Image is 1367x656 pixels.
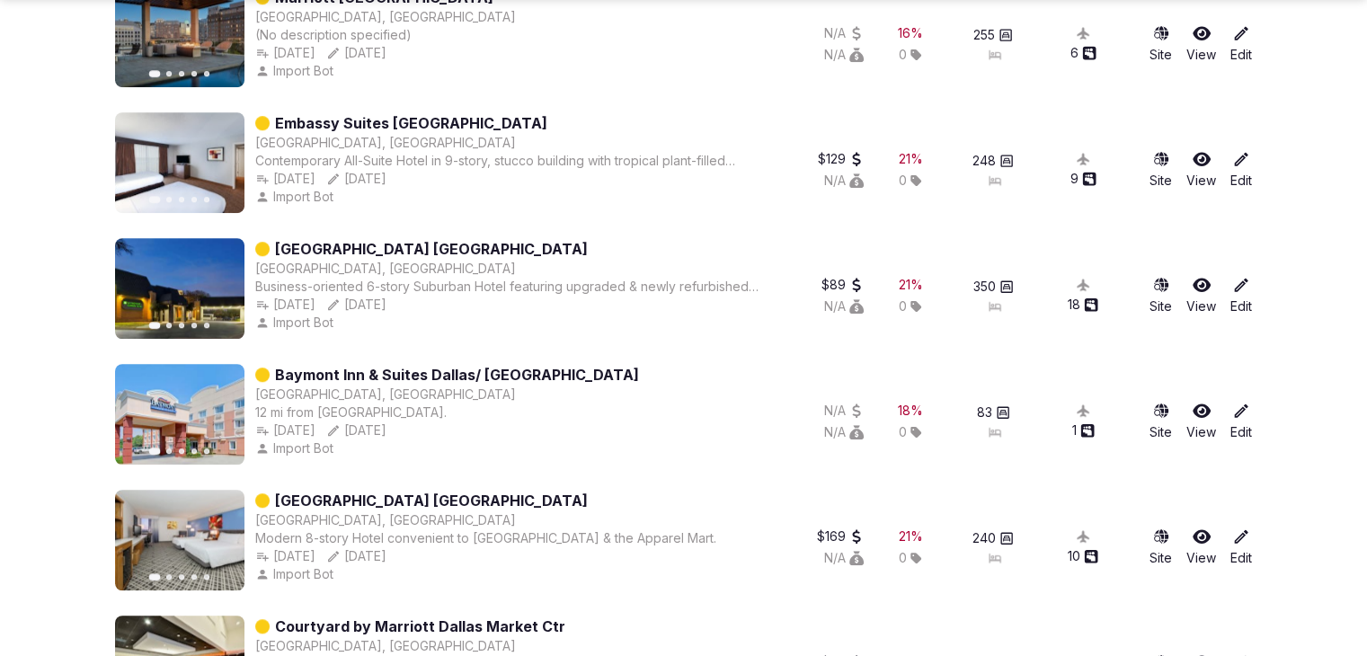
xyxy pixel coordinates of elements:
[255,44,315,62] button: [DATE]
[899,150,923,168] button: 21%
[166,197,172,202] button: Go to slide 2
[899,276,923,294] div: 21 %
[326,296,386,314] button: [DATE]
[1186,150,1216,190] a: View
[166,574,172,580] button: Go to slide 2
[149,448,161,455] button: Go to slide 1
[255,188,337,206] div: Import Bot
[824,24,864,42] button: N/A
[1072,421,1095,439] button: 1
[972,529,996,547] span: 240
[166,323,172,328] button: Go to slide 2
[255,565,337,583] div: Import Bot
[255,421,315,439] button: [DATE]
[191,574,197,580] button: Go to slide 4
[1070,44,1096,62] button: 6
[255,439,337,457] div: Import Bot
[275,238,588,260] a: [GEOGRAPHIC_DATA] [GEOGRAPHIC_DATA]
[191,323,197,328] button: Go to slide 4
[255,511,516,529] button: [GEOGRAPHIC_DATA], [GEOGRAPHIC_DATA]
[149,573,161,581] button: Go to slide 1
[824,46,864,64] button: N/A
[115,112,244,213] img: Featured image for Embassy Suites Dallas-Market Center
[115,364,244,465] img: Featured image for Baymont Inn & Suites Dallas/ Love Field
[179,197,184,202] button: Go to slide 3
[255,637,516,655] button: [GEOGRAPHIC_DATA], [GEOGRAPHIC_DATA]
[899,527,923,545] div: 21 %
[275,112,547,134] a: Embassy Suites [GEOGRAPHIC_DATA]
[1150,150,1172,190] a: Site
[326,44,386,62] div: [DATE]
[898,24,923,42] button: 16%
[179,448,184,454] button: Go to slide 3
[1070,170,1096,188] button: 9
[818,150,864,168] div: $129
[255,170,315,188] button: [DATE]
[255,386,516,403] button: [GEOGRAPHIC_DATA], [GEOGRAPHIC_DATA]
[255,152,759,170] div: Contemporary All-Suite Hotel in 9-story, stucco building with tropical plant-filled atrium, situa...
[191,197,197,202] button: Go to slide 4
[255,278,759,296] div: Business-oriented 6-story Suburban Hotel featuring upgraded & newly refurbished public areas.
[973,278,996,296] span: 350
[255,26,516,44] div: (No description specified)
[1150,402,1172,441] a: Site
[899,172,907,190] span: 0
[972,152,1014,170] button: 248
[115,490,244,590] img: Featured image for Hilton Garden Inn Dallas Market Center
[255,134,516,152] div: [GEOGRAPHIC_DATA], [GEOGRAPHIC_DATA]
[824,297,864,315] button: N/A
[1150,527,1172,567] a: Site
[255,403,639,421] div: 12 mi from [GEOGRAPHIC_DATA].
[255,547,315,565] button: [DATE]
[275,490,588,511] a: [GEOGRAPHIC_DATA] [GEOGRAPHIC_DATA]
[204,323,209,328] button: Go to slide 5
[817,527,864,545] div: $169
[899,297,907,315] span: 0
[972,152,996,170] span: 248
[191,448,197,454] button: Go to slide 4
[275,616,565,637] a: Courtyard by Marriott Dallas Market Ctr
[255,314,337,332] div: Import Bot
[899,549,907,567] span: 0
[899,527,923,545] button: 21%
[326,547,386,565] button: [DATE]
[255,260,516,278] button: [GEOGRAPHIC_DATA], [GEOGRAPHIC_DATA]
[1186,276,1216,315] a: View
[179,71,184,76] button: Go to slide 3
[1068,547,1098,565] button: 10
[179,323,184,328] button: Go to slide 3
[899,423,907,441] span: 0
[255,296,315,314] div: [DATE]
[973,26,995,44] span: 255
[326,421,386,439] button: [DATE]
[1068,296,1098,314] button: 18
[1186,527,1216,567] a: View
[204,71,209,76] button: Go to slide 5
[166,448,172,454] button: Go to slide 2
[1230,527,1252,567] a: Edit
[899,46,907,64] span: 0
[255,62,337,80] div: Import Bot
[898,402,923,420] div: 18 %
[1186,402,1216,441] a: View
[1186,24,1216,64] a: View
[149,70,161,77] button: Go to slide 1
[149,196,161,203] button: Go to slide 1
[1230,402,1252,441] a: Edit
[824,549,864,567] div: N/A
[824,423,864,441] button: N/A
[204,574,209,580] button: Go to slide 5
[898,402,923,420] button: 18%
